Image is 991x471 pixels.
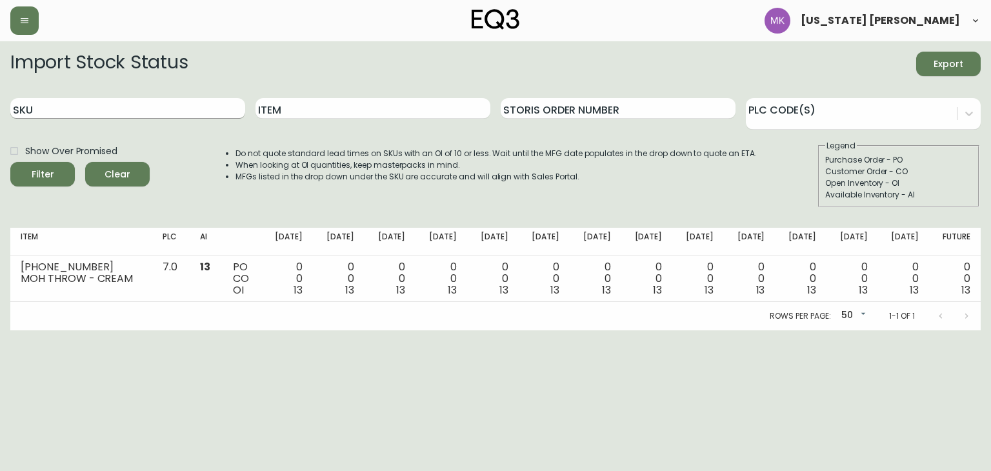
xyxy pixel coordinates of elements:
[152,228,190,256] th: PLC
[233,261,252,296] div: PO CO
[889,310,915,322] p: 1-1 of 1
[529,261,560,296] div: 0 0
[323,261,354,296] div: 0 0
[775,228,826,256] th: [DATE]
[10,162,75,186] button: Filter
[926,56,970,72] span: Export
[10,228,152,256] th: Item
[472,9,519,30] img: logo
[262,228,314,256] th: [DATE]
[415,228,467,256] th: [DATE]
[10,52,188,76] h2: Import Stock Status
[785,261,816,296] div: 0 0
[21,273,142,285] div: MOH THROW - CREAM
[734,261,765,296] div: 0 0
[683,261,714,296] div: 0 0
[916,52,981,76] button: Export
[313,228,365,256] th: [DATE]
[724,228,776,256] th: [DATE]
[801,15,960,26] span: [US_STATE] [PERSON_NAME]
[345,283,354,297] span: 13
[653,283,662,297] span: 13
[765,8,790,34] img: ea5e0531d3ed94391639a5d1768dbd68
[826,228,878,256] th: [DATE]
[825,166,972,177] div: Customer Order - CO
[448,283,457,297] span: 13
[426,261,457,296] div: 0 0
[807,283,816,297] span: 13
[632,261,663,296] div: 0 0
[825,177,972,189] div: Open Inventory - OI
[467,228,519,256] th: [DATE]
[910,283,919,297] span: 13
[825,154,972,166] div: Purchase Order - PO
[25,145,117,158] span: Show Over Promised
[235,171,757,183] li: MFGs listed in the drop down under the SKU are accurate and will align with Sales Portal.
[499,283,508,297] span: 13
[375,261,406,296] div: 0 0
[570,228,621,256] th: [DATE]
[825,189,972,201] div: Available Inventory - AI
[200,259,210,274] span: 13
[190,228,223,256] th: AI
[235,148,757,159] li: Do not quote standard lead times on SKUs with an OI of 10 or less. Wait until the MFG date popula...
[235,159,757,171] li: When looking at OI quantities, keep masterpacks in mind.
[477,261,508,296] div: 0 0
[705,283,714,297] span: 13
[580,261,611,296] div: 0 0
[929,228,981,256] th: Future
[837,261,868,296] div: 0 0
[836,305,868,326] div: 50
[825,140,857,152] legend: Legend
[365,228,416,256] th: [DATE]
[878,228,930,256] th: [DATE]
[233,283,244,297] span: OI
[621,228,673,256] th: [DATE]
[272,261,303,296] div: 0 0
[95,166,139,183] span: Clear
[396,283,405,297] span: 13
[961,283,970,297] span: 13
[770,310,831,322] p: Rows per page:
[859,283,868,297] span: 13
[519,228,570,256] th: [DATE]
[294,283,303,297] span: 13
[672,228,724,256] th: [DATE]
[85,162,150,186] button: Clear
[21,261,142,273] div: [PHONE_NUMBER]
[756,283,765,297] span: 13
[888,261,919,296] div: 0 0
[939,261,970,296] div: 0 0
[602,283,611,297] span: 13
[152,256,190,302] td: 7.0
[550,283,559,297] span: 13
